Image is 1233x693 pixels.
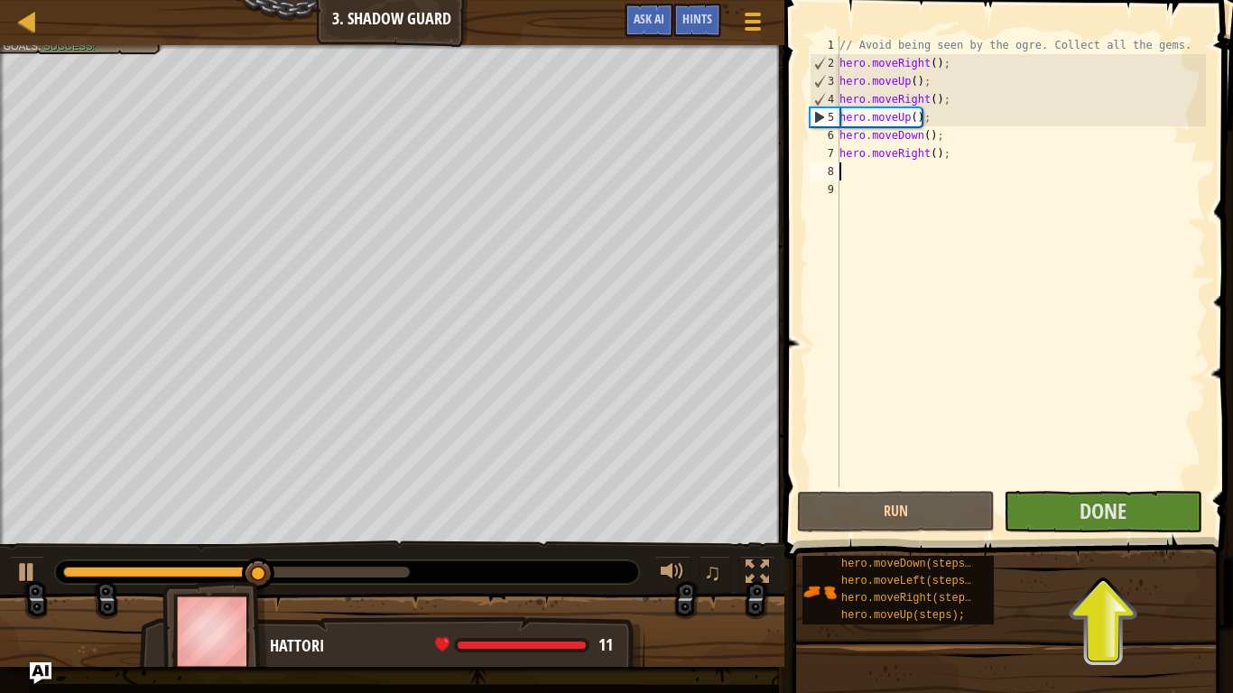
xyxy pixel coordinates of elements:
[810,36,839,54] div: 1
[797,491,995,532] button: Run
[811,72,839,90] div: 3
[811,54,839,72] div: 2
[810,162,839,180] div: 8
[270,634,626,658] div: Hattori
[654,556,691,593] button: Adjust volume
[700,556,730,593] button: ♫
[739,556,775,593] button: Toggle fullscreen
[810,180,839,199] div: 9
[841,558,978,570] span: hero.moveDown(steps);
[9,556,45,593] button: Ctrl + P: Play
[682,10,712,27] span: Hints
[811,108,839,126] div: 5
[730,4,775,46] button: Show game menu
[810,126,839,144] div: 6
[1080,496,1126,525] span: Done
[625,4,673,37] button: Ask AI
[841,575,978,587] span: hero.moveLeft(steps);
[811,90,839,108] div: 4
[598,633,613,656] span: 11
[802,575,837,609] img: portrait.png
[634,10,664,27] span: Ask AI
[841,609,965,622] span: hero.moveUp(steps);
[703,559,721,586] span: ♫
[841,592,984,605] span: hero.moveRight(steps);
[162,581,267,681] img: thang_avatar_frame.png
[435,637,613,653] div: health: 11 / 11
[810,144,839,162] div: 7
[1004,491,1201,532] button: Done
[30,662,51,684] button: Ask AI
